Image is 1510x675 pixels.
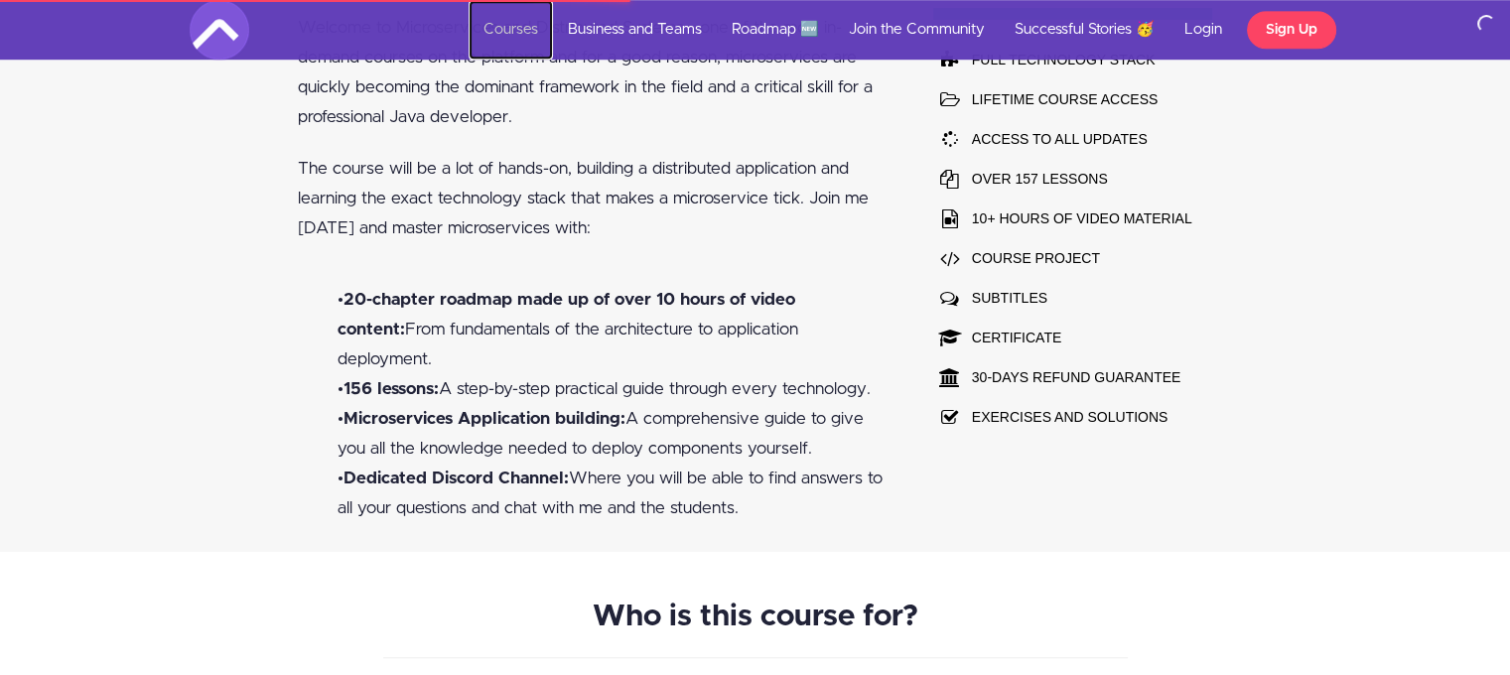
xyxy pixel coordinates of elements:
[298,154,895,243] p: The course will be a lot of hands-on, building a distributed application and learning the exact t...
[343,470,569,486] b: Dedicated Discord Channel:
[967,199,1197,238] td: 10+ HOURS OF VIDEO MATERIAL
[967,79,1197,119] td: LIFETIME COURSE ACCESS
[1247,11,1336,49] a: Sign Up
[967,159,1197,199] td: OVER 157 LESSONS
[338,404,895,464] li: • A comprehensive guide to give you all the knowledge needed to deploy components yourself.
[338,374,895,404] li: • A step-by-step practical guide through every technology.
[967,357,1197,397] td: 30-DAYS REFUND GUARANTEE
[967,278,1197,318] td: SUBTITLES
[298,13,895,132] p: Welcome to Microservices and Distributed Systems - one of the most in-demand courses on the platf...
[967,238,1197,278] td: COURSE PROJECT
[593,602,918,631] span: Who is this course for?
[338,285,895,374] li: • From fundamentals of the architecture to application deployment.
[343,410,625,427] b: Microservices Application building:
[338,291,795,337] b: 20-chapter roadmap made up of over 10 hours of video content:
[967,318,1197,357] td: CERTIFICATE
[967,119,1197,159] td: ACCESS TO ALL UPDATES
[343,380,439,397] b: 156 lessons:
[338,464,895,523] li: • Where you will be able to find answers to all your questions and chat with me and the students.
[967,397,1197,437] td: EXERCISES AND SOLUTIONS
